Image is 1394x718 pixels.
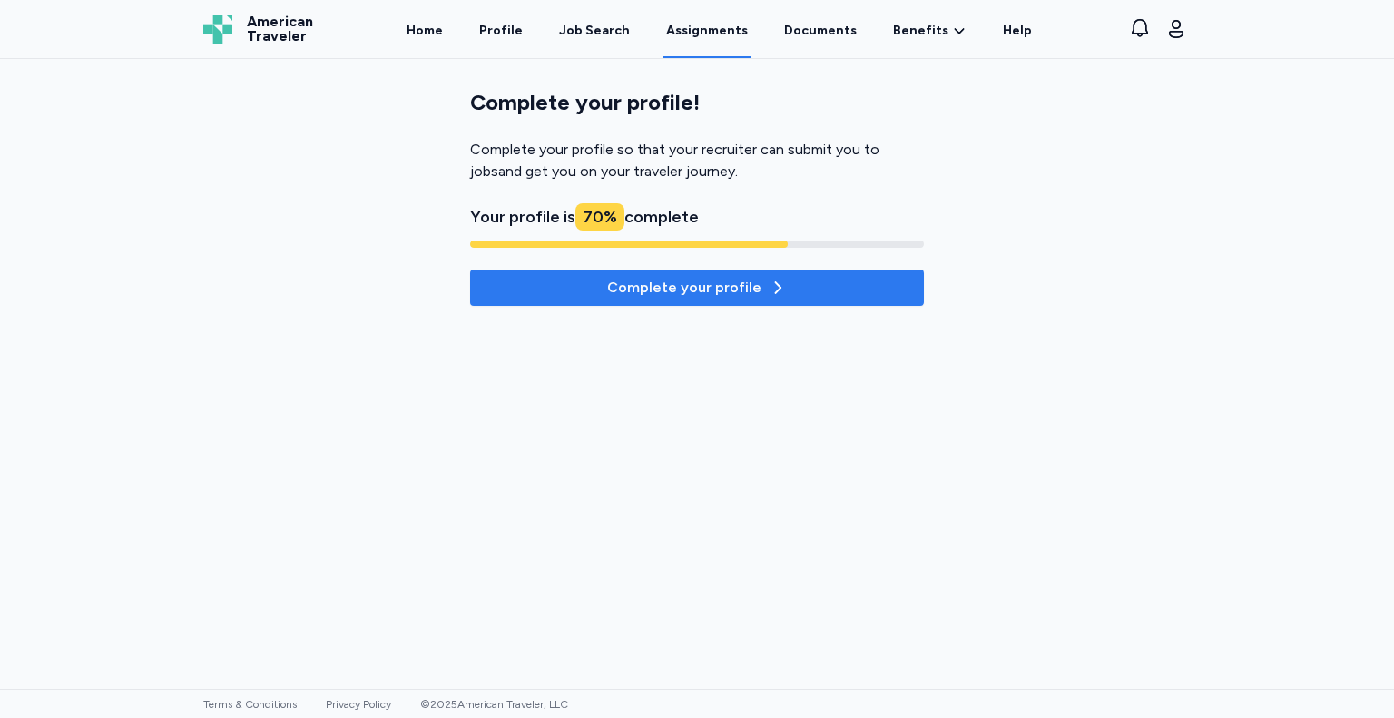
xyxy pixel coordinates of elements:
a: Benefits [893,22,967,40]
a: Privacy Policy [326,698,391,711]
img: Logo [203,15,232,44]
span: American Traveler [247,15,313,44]
span: Benefits [893,22,948,40]
div: Complete your profile! [470,88,924,117]
span: © 2025 American Traveler, LLC [420,698,568,711]
a: Assignments [663,2,751,58]
a: Terms & Conditions [203,698,297,711]
div: Job Search [559,22,630,40]
button: Complete your profile [470,270,924,306]
div: 70 % [575,203,624,231]
div: Complete your profile [607,277,787,299]
div: Complete your profile so that your recruiter can submit you to jobs and get you on your traveler ... [470,139,924,182]
div: Your profile is complete [470,204,924,230]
